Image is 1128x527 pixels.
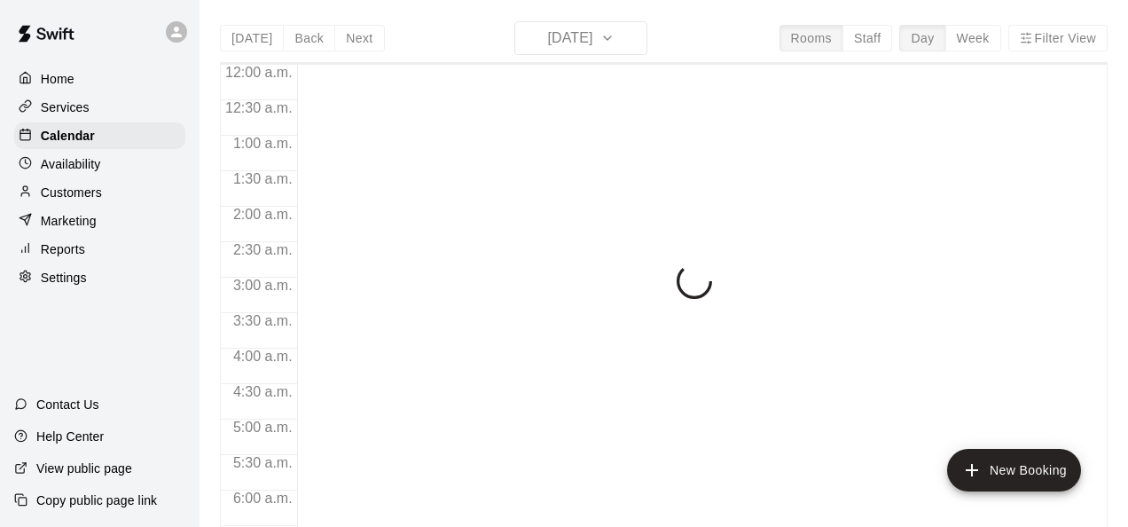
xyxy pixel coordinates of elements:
p: Settings [41,269,87,287]
span: 4:30 a.m. [229,384,297,399]
p: Contact Us [36,396,99,413]
span: 1:00 a.m. [229,136,297,151]
p: Services [41,98,90,116]
p: Calendar [41,127,95,145]
a: Customers [14,179,185,206]
p: Marketing [41,212,97,230]
button: add [947,449,1081,492]
span: 2:00 a.m. [229,207,297,222]
a: Settings [14,264,185,291]
a: Calendar [14,122,185,149]
span: 5:30 a.m. [229,455,297,470]
span: 6:00 a.m. [229,491,297,506]
span: 2:30 a.m. [229,242,297,257]
a: Services [14,94,185,121]
p: Help Center [36,428,104,445]
span: 3:00 a.m. [229,278,297,293]
a: Availability [14,151,185,177]
span: 12:00 a.m. [221,65,297,80]
span: 4:00 a.m. [229,349,297,364]
p: Availability [41,155,101,173]
p: Copy public page link [36,492,157,509]
p: Home [41,70,74,88]
p: View public page [36,460,132,477]
p: Reports [41,240,85,258]
a: Reports [14,236,185,263]
span: 1:30 a.m. [229,171,297,186]
span: 12:30 a.m. [221,100,297,115]
a: Marketing [14,208,185,234]
span: 3:30 a.m. [229,313,297,328]
span: 5:00 a.m. [229,420,297,435]
a: Home [14,66,185,92]
p: Customers [41,184,102,201]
